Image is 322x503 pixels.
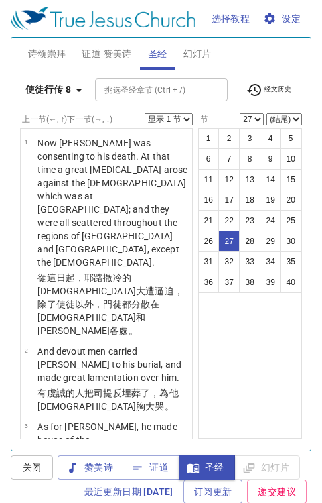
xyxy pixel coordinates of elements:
button: 7 [218,148,240,170]
button: 32 [218,251,240,272]
button: 31 [198,251,219,272]
button: 33 [239,251,260,272]
button: 8 [239,148,260,170]
wg2596: [DEMOGRAPHIC_DATA] [37,312,145,336]
button: 36 [198,272,219,293]
button: 选择教程 [206,7,256,31]
button: 经文历史 [238,80,300,100]
b: 使徒行传 8 [25,82,71,98]
wg435: 把 [37,388,178,412]
button: 34 [260,251,281,272]
wg2870: 。 [165,401,174,412]
span: 圣经 [148,46,167,62]
button: 22 [218,210,240,231]
button: 设定 [260,7,306,31]
button: 13 [239,169,260,190]
wg4792: 司提反 [37,388,178,412]
button: 圣经 [179,455,235,480]
wg4133: 使徒 [37,299,159,336]
wg652: 以外，門徒都 [37,299,159,336]
wg1722: 這 [37,272,183,336]
button: 12 [218,169,240,190]
button: 1 [198,128,219,149]
wg2126: 人 [37,388,178,412]
button: 17 [218,190,240,211]
p: Now [PERSON_NAME] was consenting to his death. At that time a great [MEDICAL_DATA] arose against ... [37,137,188,269]
span: 选择教程 [212,11,250,27]
wg846: [DEMOGRAPHIC_DATA]胸 [37,401,173,412]
wg2532: [PERSON_NAME] [37,325,137,336]
button: 证道 [123,455,179,480]
button: 9 [260,148,281,170]
button: 关闭 [11,455,53,480]
span: 订阅更新 [194,484,232,500]
p: 從 [37,271,188,337]
button: 11 [198,169,219,190]
button: 6 [198,148,219,170]
img: True Jesus Church [11,7,195,30]
wg4540: 各處 [110,325,137,336]
span: 诗颂崇拜 [28,46,66,62]
span: 设定 [266,11,301,27]
button: 30 [280,231,301,252]
wg1565: 日 [37,272,183,336]
wg1289: 在 [37,299,159,336]
wg3956: 分散 [37,299,159,336]
span: 圣经 [189,459,224,476]
label: 节 [198,115,208,123]
button: 26 [198,231,219,252]
button: 18 [239,190,260,211]
span: 证道 赞美诗 [82,46,131,62]
button: 14 [260,169,281,190]
span: 2 [24,347,27,354]
button: 3 [239,128,260,149]
button: 25 [280,210,301,231]
button: 29 [260,231,281,252]
label: 上一节 (←, ↑) 下一节 (→, ↓) [22,115,112,123]
input: Type Bible Reference [99,82,202,97]
span: 经文历史 [246,82,292,98]
button: 38 [239,272,260,293]
button: 19 [260,190,281,211]
button: 5 [280,128,301,149]
button: 16 [198,190,219,211]
span: 1 [24,139,27,146]
button: 23 [239,210,260,231]
p: As for [PERSON_NAME], he made havoc of the [DEMOGRAPHIC_DATA], entering every house, and dragging... [37,420,188,500]
button: 27 [218,231,240,252]
button: 35 [280,251,301,272]
button: 39 [260,272,281,293]
button: 赞美诗 [58,455,123,480]
button: 40 [280,272,301,293]
button: 37 [218,272,240,293]
button: 21 [198,210,219,231]
wg3173: 哭 [155,401,173,412]
wg2414: 的[DEMOGRAPHIC_DATA] [37,272,183,336]
p: 有虔誠的 [37,386,188,413]
wg2250: 起，耶路撒冷 [37,272,183,336]
span: 最近更新日期 [DATE] [84,484,173,500]
button: 10 [280,148,301,170]
button: 24 [260,210,281,231]
span: 递交建议 [258,484,296,500]
button: 4 [260,128,281,149]
span: 3 [24,422,27,429]
wg4160: 大 [145,401,173,412]
span: 证道 [133,459,169,476]
span: 关闭 [21,459,42,476]
button: 20 [280,190,301,211]
span: 赞美诗 [68,459,113,476]
button: 使徒行传 8 [20,78,92,102]
p: And devout men carried [PERSON_NAME] to his burial, and made great lamentation over him. [37,345,188,384]
button: 28 [239,231,260,252]
span: 幻灯片 [183,46,212,62]
button: 2 [218,128,240,149]
button: 15 [280,169,301,190]
wg5561: 。 [129,325,138,336]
